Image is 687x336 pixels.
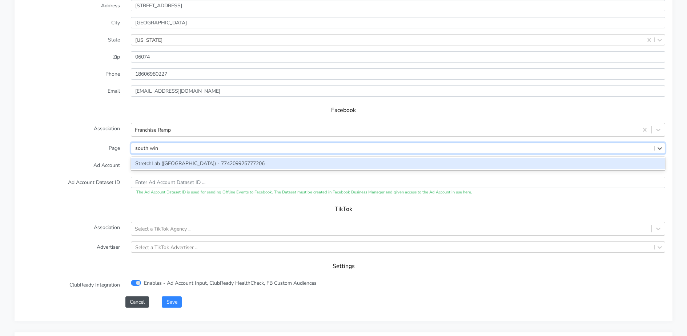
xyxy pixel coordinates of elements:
[16,241,125,253] label: Advertiser
[16,143,125,154] label: Page
[29,107,658,114] h5: Facebook
[135,243,197,251] div: Select a TikTok Advertiser ..
[131,68,665,80] input: Enter phone ...
[144,279,317,287] label: Enables - Ad Account Input, ClubReady HealthCheck, FB Custom Audiences
[16,68,125,80] label: Phone
[16,279,125,291] label: ClubReady Integration
[162,296,181,308] button: Save
[131,189,665,196] div: The Ad Account Dataset ID is used for sending Offline Events to Facebook. The Dataset must be cre...
[125,296,149,308] button: Cancel
[16,51,125,63] label: Zip
[16,222,125,236] label: Association
[131,158,665,169] div: StretchLab ([GEOGRAPHIC_DATA]) - 774209925777206
[29,263,658,270] h5: Settings
[131,51,665,63] input: Enter Zip ..
[16,34,125,45] label: State
[131,177,665,188] input: Enter Ad Account Dataset ID ...
[16,160,125,171] label: Ad Account
[16,123,125,137] label: Association
[16,177,125,196] label: Ad Account Dataset ID
[135,126,171,134] div: Franchise Ramp
[16,85,125,97] label: Email
[16,17,125,28] label: City
[131,17,665,28] input: Enter the City ..
[29,206,658,213] h5: TikTok
[135,225,190,233] div: Select a TikTok Agency ..
[131,85,665,97] input: Enter Email ...
[135,36,162,44] div: [US_STATE]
